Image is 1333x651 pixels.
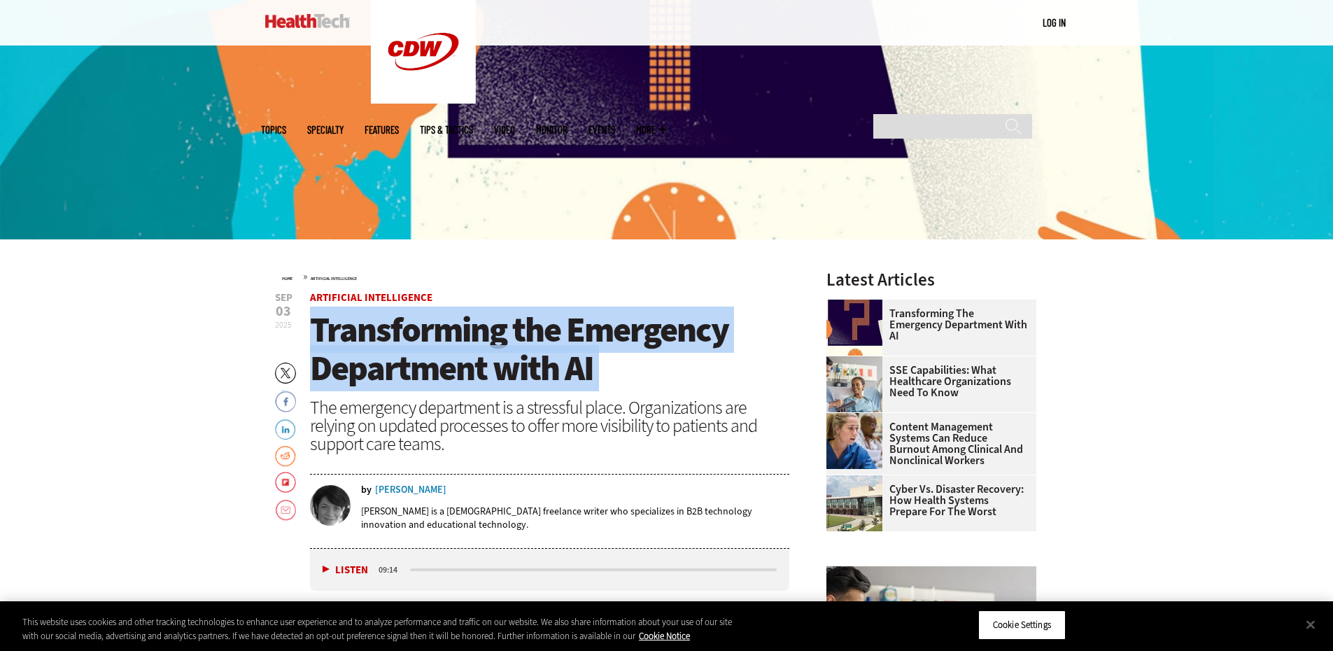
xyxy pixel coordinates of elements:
[826,356,882,412] img: Doctor speaking with patient
[310,307,728,391] span: Transforming the Emergency Department with AI
[361,485,372,495] span: by
[282,271,790,282] div: »
[22,615,733,643] div: This website uses cookies and other tracking technologies to enhance user experience and to analy...
[323,565,368,575] button: Listen
[536,125,567,135] a: MonITor
[826,356,889,367] a: Doctor speaking with patient
[1295,609,1326,640] button: Close
[826,308,1028,342] a: Transforming the Emergency Department with AI
[275,293,292,303] span: Sep
[826,484,1028,517] a: Cyber vs. Disaster Recovery: How Health Systems Prepare for the Worst
[826,413,889,424] a: nurses talk in front of desktop computer
[636,125,665,135] span: More
[494,125,515,135] a: Video
[1043,16,1066,29] a: Log in
[310,549,790,591] div: media player
[376,563,408,576] div: duration
[978,610,1066,640] button: Cookie Settings
[588,125,615,135] a: Events
[365,125,399,135] a: Features
[307,125,344,135] span: Specialty
[265,14,350,28] img: Home
[1043,15,1066,30] div: User menu
[311,276,357,281] a: Artificial Intelligence
[310,398,790,453] div: The emergency department is a stressful place. Organizations are relying on updated processes to ...
[826,475,889,486] a: University of Vermont Medical Center’s main campus
[361,505,790,531] p: [PERSON_NAME] is a [DEMOGRAPHIC_DATA] freelance writer who specializes in B2B technology innovati...
[826,300,882,356] img: illustration of question mark
[826,365,1028,398] a: SSE Capabilities: What Healthcare Organizations Need to Know
[282,276,292,281] a: Home
[261,125,286,135] span: Topics
[826,475,882,531] img: University of Vermont Medical Center’s main campus
[310,290,432,304] a: Artificial Intelligence
[826,300,889,311] a: illustration of question mark
[275,304,292,318] span: 03
[639,630,690,642] a: More information about your privacy
[826,421,1028,466] a: Content Management Systems Can Reduce Burnout Among Clinical and Nonclinical Workers
[826,413,882,469] img: nurses talk in front of desktop computer
[371,92,476,107] a: CDW
[275,319,292,330] span: 2025
[826,271,1036,288] h3: Latest Articles
[420,125,473,135] a: Tips & Tactics
[375,485,446,495] a: [PERSON_NAME]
